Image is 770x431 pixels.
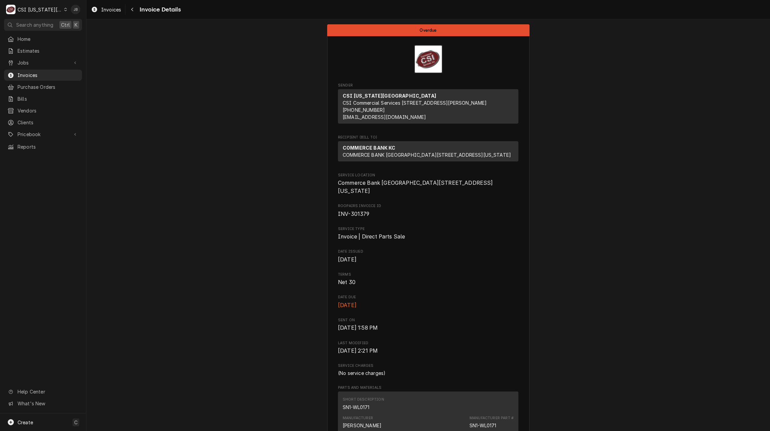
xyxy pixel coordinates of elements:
[327,24,530,36] div: Status
[343,145,396,151] strong: COMMERCE BANK KC
[338,203,518,218] div: Roopairs Invoice ID
[338,135,518,140] span: Recipient (Bill To)
[6,5,16,14] div: C
[343,404,370,411] div: Short Description
[338,347,518,355] span: Last Modified
[18,35,79,43] span: Home
[18,47,79,54] span: Estimates
[18,107,79,114] span: Vendors
[338,256,518,264] span: Date Issued
[16,21,53,28] span: Search anything
[338,249,518,263] div: Date Issued
[338,348,378,354] span: [DATE] 2:21 PM
[338,272,518,286] div: Terms
[343,422,381,429] div: Manufacturer
[18,95,79,102] span: Bills
[338,249,518,254] span: Date Issued
[343,100,487,106] span: CSI Commercial Services [STREET_ADDRESS][PERSON_NAME]
[338,302,357,308] span: [DATE]
[338,179,518,195] span: Service Location
[18,72,79,79] span: Invoices
[338,340,518,355] div: Last Modified
[338,233,518,241] span: Service Type
[338,211,370,217] span: INV-301379
[18,388,78,395] span: Help Center
[343,397,384,410] div: Short Description
[338,135,518,164] div: Invoice Recipient
[71,5,80,14] div: Joshua Bennett's Avatar
[18,59,68,66] span: Jobs
[4,141,82,152] a: Reports
[338,173,518,178] span: Service Location
[338,272,518,277] span: Terms
[4,45,82,56] a: Estimates
[469,415,514,421] div: Manufacturer Part #
[138,5,180,14] span: Invoice Details
[338,318,518,332] div: Sent On
[343,107,385,113] a: [PHONE_NUMBER]
[338,385,518,390] span: Parts and Materials
[4,57,82,68] a: Go to Jobs
[18,6,62,13] div: CSI [US_STATE][GEOGRAPHIC_DATA]
[469,415,514,429] div: Part Number
[338,301,518,309] span: Date Due
[343,152,511,158] span: COMMERCE BANK [GEOGRAPHIC_DATA][STREET_ADDRESS][US_STATE]
[338,363,518,369] span: Service Charges
[4,117,82,128] a: Clients
[338,370,518,377] div: Service Charges List
[18,400,78,407] span: What's New
[338,363,518,377] div: Service Charges
[18,420,33,425] span: Create
[4,81,82,93] a: Purchase Orders
[343,397,384,402] div: Short Description
[338,141,518,161] div: Recipient (Bill To)
[338,278,518,286] span: Terms
[343,114,426,120] a: [EMAIL_ADDRESS][DOMAIN_NAME]
[338,279,355,285] span: Net 30
[338,83,518,127] div: Invoice Sender
[338,173,518,195] div: Service Location
[101,6,121,13] span: Invoices
[343,415,381,429] div: Manufacturer
[338,226,518,241] div: Service Type
[127,4,138,15] button: Navigate back
[338,89,518,126] div: Sender
[414,45,443,73] img: Logo
[338,324,518,332] span: Sent On
[338,256,357,263] span: [DATE]
[338,83,518,88] span: Sender
[338,89,518,124] div: Sender
[4,105,82,116] a: Vendors
[75,21,78,28] span: K
[4,70,82,81] a: Invoices
[4,129,82,140] a: Go to Pricebook
[338,180,493,194] span: Commerce Bank [GEOGRAPHIC_DATA][STREET_ADDRESS][US_STATE]
[420,28,436,32] span: Overdue
[18,131,68,138] span: Pricebook
[338,141,518,164] div: Recipient (Bill To)
[4,386,82,397] a: Go to Help Center
[71,5,80,14] div: JB
[338,340,518,346] span: Last Modified
[6,5,16,14] div: CSI Kansas City's Avatar
[4,93,82,104] a: Bills
[61,21,70,28] span: Ctrl
[469,422,496,429] div: Part Number
[18,83,79,91] span: Purchase Orders
[74,419,78,426] span: C
[338,233,405,240] span: Invoice | Direct Parts Sale
[338,295,518,300] span: Date Due
[18,119,79,126] span: Clients
[338,295,518,309] div: Date Due
[4,398,82,409] a: Go to What's New
[88,4,124,15] a: Invoices
[4,33,82,45] a: Home
[338,203,518,209] span: Roopairs Invoice ID
[338,325,378,331] span: [DATE] 1:58 PM
[343,93,436,99] strong: CSI [US_STATE][GEOGRAPHIC_DATA]
[338,318,518,323] span: Sent On
[338,210,518,218] span: Roopairs Invoice ID
[343,415,373,421] div: Manufacturer
[338,226,518,232] span: Service Type
[4,19,82,31] button: Search anythingCtrlK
